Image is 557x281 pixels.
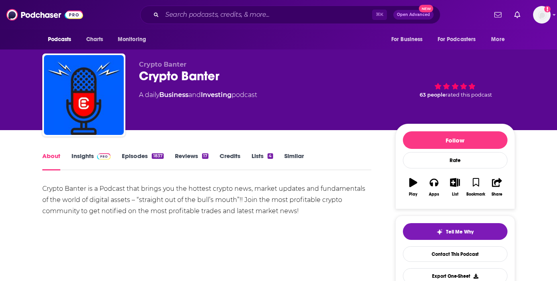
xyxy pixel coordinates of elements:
[159,91,188,99] a: Business
[403,223,507,240] button: tell me why sparkleTell Me Why
[86,34,103,45] span: Charts
[71,152,111,170] a: InsightsPodchaser Pro
[403,173,424,202] button: Play
[409,192,417,197] div: Play
[444,173,465,202] button: List
[175,152,208,170] a: Reviews17
[424,173,444,202] button: Apps
[420,92,446,98] span: 63 people
[268,153,273,159] div: 4
[446,92,492,98] span: rated this podcast
[201,91,232,99] a: Investing
[140,6,440,24] div: Search podcasts, credits, & more...
[438,34,476,45] span: For Podcasters
[6,7,83,22] img: Podchaser - Follow, Share and Rate Podcasts
[97,153,111,160] img: Podchaser Pro
[446,229,474,235] span: Tell Me Why
[284,152,304,170] a: Similar
[533,6,551,24] span: Logged in as lily.gordon
[429,192,439,197] div: Apps
[397,13,430,17] span: Open Advanced
[118,34,146,45] span: Monitoring
[42,152,60,170] a: About
[403,131,507,149] button: Follow
[252,152,273,170] a: Lists4
[486,173,507,202] button: Share
[188,91,201,99] span: and
[44,55,124,135] img: Crypto Banter
[403,246,507,262] a: Contact This Podcast
[139,61,186,68] span: Crypto Banter
[220,152,240,170] a: Credits
[122,152,163,170] a: Episodes1837
[391,34,423,45] span: For Business
[139,90,257,100] div: A daily podcast
[152,153,163,159] div: 1837
[491,34,505,45] span: More
[393,10,434,20] button: Open AdvancedNew
[395,61,515,110] div: 63 peoplerated this podcast
[466,192,485,197] div: Bookmark
[491,8,505,22] a: Show notifications dropdown
[486,32,515,47] button: open menu
[372,10,387,20] span: ⌘ K
[419,5,433,12] span: New
[492,192,502,197] div: Share
[403,152,507,168] div: Rate
[81,32,108,47] a: Charts
[112,32,157,47] button: open menu
[533,6,551,24] img: User Profile
[436,229,443,235] img: tell me why sparkle
[533,6,551,24] button: Show profile menu
[202,153,208,159] div: 17
[42,183,372,217] div: Crypto Banter is a Podcast that brings you the hottest crypto news, market updates and fundamenta...
[162,8,372,21] input: Search podcasts, credits, & more...
[544,6,551,12] svg: Add a profile image
[511,8,523,22] a: Show notifications dropdown
[48,34,71,45] span: Podcasts
[452,192,458,197] div: List
[386,32,433,47] button: open menu
[42,32,82,47] button: open menu
[466,173,486,202] button: Bookmark
[432,32,488,47] button: open menu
